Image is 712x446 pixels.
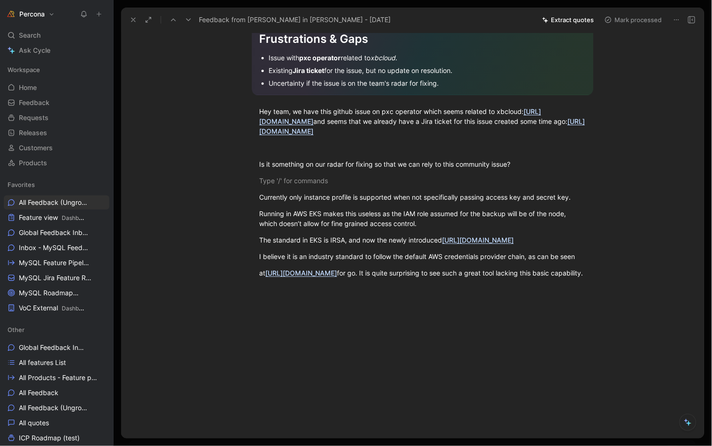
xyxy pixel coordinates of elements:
a: Home [4,81,109,95]
div: The standard in EKS is IRSA, and now the newly introduced [260,235,586,245]
span: Requests [19,113,49,122]
a: Global Feedback Inbox [4,226,109,240]
span: Dashboards [62,214,93,221]
div: Favorites [4,178,109,192]
a: Releases [4,126,109,140]
span: MySQL Jira Feature Requests [19,273,92,283]
div: Search [4,28,109,42]
span: MySQL Roadmap [19,288,87,298]
span: VoC External [19,303,87,313]
div: OtherGlobal Feedback InboxAll features ListAll Products - Feature pipelineAll FeedbackAll Feedbac... [4,323,109,445]
div: Issue with related to . [269,53,586,63]
a: Products [4,156,109,170]
strong: Jira ticket [293,66,325,74]
span: Global Feedback Inbox [19,343,86,352]
span: Search [19,30,41,41]
span: MySQL [77,290,97,297]
span: All Products - Feature pipeline [19,373,98,382]
a: [URL][DOMAIN_NAME] [442,236,514,244]
a: Ask Cycle [4,43,109,57]
a: Requests [4,111,109,125]
span: Ask Cycle [19,45,50,56]
span: Releases [19,128,47,138]
div: Other [4,323,109,337]
span: All Feedback (Ungrouped) [19,403,88,413]
div: Is it something on our radar for fixing so that we can rely to this community issue? [260,159,586,169]
span: All quotes [19,418,49,428]
button: PerconaPercona [4,8,57,21]
a: All Feedback (Ungrouped) [4,401,109,415]
a: MySQL Jira Feature Requests [4,271,109,285]
div: Currently only instance profile is supported when not specifically passing access key and secret ... [260,192,586,202]
span: Dashboards [62,305,93,312]
span: Products [19,158,47,168]
span: All Feedback (Ungrouped) [19,198,90,208]
span: Feedback [19,98,49,107]
a: All Feedback (Ungrouped) [4,195,109,210]
span: ICP Roadmap (test) [19,433,80,443]
a: Feature viewDashboards [4,211,109,225]
span: Customers [19,143,53,153]
a: MySQL Feature Pipeline [4,256,109,270]
span: MySQL Feature Pipeline [19,258,90,268]
div: Uncertainty if the issue is on the team's radar for fixing. [269,78,586,88]
a: MySQL RoadmapMySQL [4,286,109,300]
a: Feedback [4,96,109,110]
span: Workspace [8,65,40,74]
em: xbcloud [371,54,396,62]
h1: Percona [19,10,45,18]
div: at for go. It is quite surprising to see such a great tool lacking this basic capability. [260,268,586,278]
div: Hey team, we have this github issue on pxc operator which seems related to xbcloud: and seems tha... [260,106,586,136]
div: Running in AWS EKS makes this useless as the IAM role assumed for the backup will be of the node,... [260,209,586,228]
a: VoC ExternalDashboards [4,301,109,315]
a: [URL][DOMAIN_NAME] [266,269,337,277]
a: All Products - Feature pipeline [4,371,109,385]
span: Feedback from [PERSON_NAME] in [PERSON_NAME] - [DATE] [199,14,391,25]
span: Inbox - MySQL Feedback [19,243,91,253]
button: Extract quotes [538,13,598,26]
a: All quotes [4,416,109,430]
span: All Feedback [19,388,58,397]
span: Other [8,325,25,334]
span: Favorites [8,180,35,189]
button: Mark processed [600,13,666,26]
a: Global Feedback Inbox [4,341,109,355]
span: Global Feedback Inbox [19,228,89,238]
a: All Feedback [4,386,109,400]
span: Feature view [19,213,87,223]
span: Home [19,83,37,92]
div: Frustrations & Gaps [260,31,586,48]
strong: pxc operator [300,54,341,62]
a: ICP Roadmap (test) [4,431,109,445]
span: All features List [19,358,66,367]
a: All features List [4,356,109,370]
div: I believe it is an industry standard to follow the default AWS credentials provider chain, as can... [260,251,586,261]
img: Percona [6,9,16,19]
div: Workspace [4,63,109,77]
div: Existing for the issue, but no update on resolution. [269,65,586,75]
a: Inbox - MySQL Feedback [4,241,109,255]
a: Customers [4,141,109,155]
